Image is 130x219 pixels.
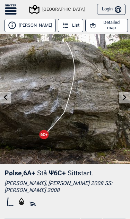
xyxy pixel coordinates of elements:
button: [PERSON_NAME] [5,19,56,32]
div: [PERSON_NAME], [PERSON_NAME] 2008 SS: [PERSON_NAME] 2008 [5,180,125,194]
div: [GEOGRAPHIC_DATA] [30,5,84,14]
button: List [58,19,83,32]
p: Sittstart. [68,169,93,177]
p: Stå. [37,169,49,177]
button: Detailed map [85,19,128,32]
span: Ψ 6C+ [49,169,93,177]
button: Login [97,4,125,15]
span: Pølse , 6A+ [5,169,35,177]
